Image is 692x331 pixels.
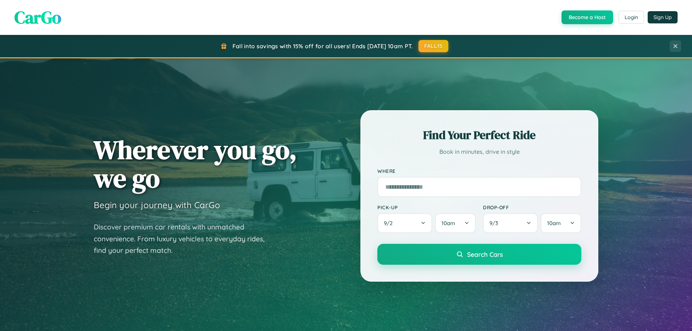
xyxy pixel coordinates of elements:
[377,213,432,233] button: 9/2
[377,127,581,143] h2: Find Your Perfect Ride
[547,220,561,227] span: 10am
[435,213,476,233] button: 10am
[14,5,61,29] span: CarGo
[377,168,581,174] label: Where
[418,40,449,52] button: FALL15
[232,43,413,50] span: Fall into savings with 15% off for all users! Ends [DATE] 10am PT.
[562,10,613,24] button: Become a Host
[377,147,581,157] p: Book in minutes, drive in style
[377,204,476,210] label: Pick-up
[384,220,396,227] span: 9 / 2
[483,213,538,233] button: 9/3
[377,244,581,265] button: Search Cars
[442,220,455,227] span: 10am
[618,11,644,24] button: Login
[541,213,581,233] button: 10am
[489,220,502,227] span: 9 / 3
[94,200,220,210] h3: Begin your journey with CarGo
[648,11,678,23] button: Sign Up
[94,135,297,192] h1: Wherever you go, we go
[483,204,581,210] label: Drop-off
[94,221,274,256] p: Discover premium car rentals with unmatched convenience. From luxury vehicles to everyday rides, ...
[467,250,503,258] span: Search Cars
